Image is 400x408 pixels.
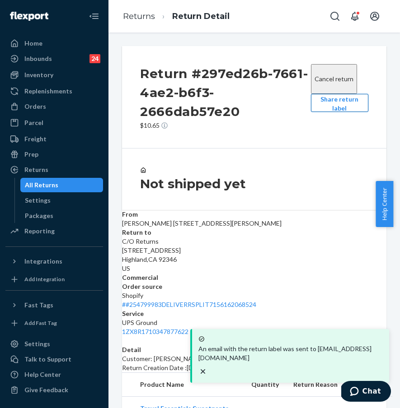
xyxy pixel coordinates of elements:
[122,363,386,372] p: Return Creation Date : [DATE]
[5,132,103,146] a: Freight
[122,328,188,335] a: 1ZX8R1710347877622
[5,116,103,130] a: Parcel
[122,319,157,326] span: UPS Ground
[5,84,103,98] a: Replenishments
[122,237,386,246] p: C/O Returns
[140,121,311,130] p: $10.65
[198,344,383,362] p: An email with the return label was sent to [EMAIL_ADDRESS][DOMAIN_NAME]
[25,181,58,190] div: All Returns
[122,228,386,237] dt: Return to
[10,12,48,21] img: Flexport logo
[24,102,46,111] div: Orders
[5,162,103,177] a: Returns
[244,373,286,397] th: Quantity
[89,54,100,63] div: 24
[122,373,244,397] th: Product Name
[122,282,386,291] dt: Order source
[24,339,50,348] div: Settings
[5,352,103,366] button: Talk to Support
[286,373,345,397] th: Return Reason
[122,246,386,255] p: [STREET_ADDRESS]
[24,70,53,79] div: Inventory
[5,36,103,51] a: Home
[24,319,57,327] div: Add Fast Tag
[24,257,62,266] div: Integrations
[5,272,103,287] a: Add Integration
[24,134,47,144] div: Freight
[122,301,256,308] a: ##254799983DELIVERRSPLIT7156162068524
[376,181,393,227] button: Help Center
[198,367,207,376] svg: close toast
[341,381,391,403] iframe: Opens a widget where you can chat to one of our agents
[122,264,386,273] p: US
[24,275,65,283] div: Add Integration
[24,54,52,63] div: Inbounds
[122,210,386,219] dt: From
[25,196,51,205] div: Settings
[346,7,364,25] button: Open notifications
[123,11,155,21] a: Returns
[85,7,103,25] button: Close Navigation
[24,87,72,96] div: Replenishments
[140,176,368,192] h3: Not shipped yet
[326,7,344,25] button: Open Search Box
[311,64,357,94] button: Cancel return
[5,337,103,351] a: Settings
[311,94,368,112] button: Share return label
[24,39,42,48] div: Home
[122,354,386,363] p: Customer: [PERSON_NAME]
[140,64,311,121] h2: Return #297ed26b-7661-4ae2-b6f3-2666dab57e20
[5,316,103,330] a: Add Fast Tag
[24,301,53,310] div: Fast Tags
[24,355,71,364] div: Talk to Support
[5,147,103,162] a: Prep
[5,298,103,312] button: Fast Tags
[20,178,104,192] a: All Returns
[366,7,384,25] button: Open account menu
[24,165,48,174] div: Returns
[122,291,386,309] div: Shopify
[5,51,103,66] a: Inbounds24
[5,99,103,114] a: Orders
[116,3,237,30] ol: breadcrumbs
[122,255,386,264] p: Highland , CA 92346
[24,385,68,394] div: Give Feedback
[20,193,104,208] a: Settings
[5,367,103,382] a: Help Center
[20,209,104,223] a: Packages
[122,274,158,281] strong: Commercial
[5,383,103,397] button: Give Feedback
[5,224,103,238] a: Reporting
[24,150,38,159] div: Prep
[24,118,43,127] div: Parcel
[122,345,386,354] dt: Detail
[122,309,386,318] dt: Service
[25,211,53,220] div: Packages
[5,254,103,269] button: Integrations
[24,370,61,379] div: Help Center
[172,11,230,21] a: Return Detail
[24,227,55,236] div: Reporting
[5,68,103,82] a: Inventory
[122,219,282,227] span: [PERSON_NAME] [STREET_ADDRESS][PERSON_NAME]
